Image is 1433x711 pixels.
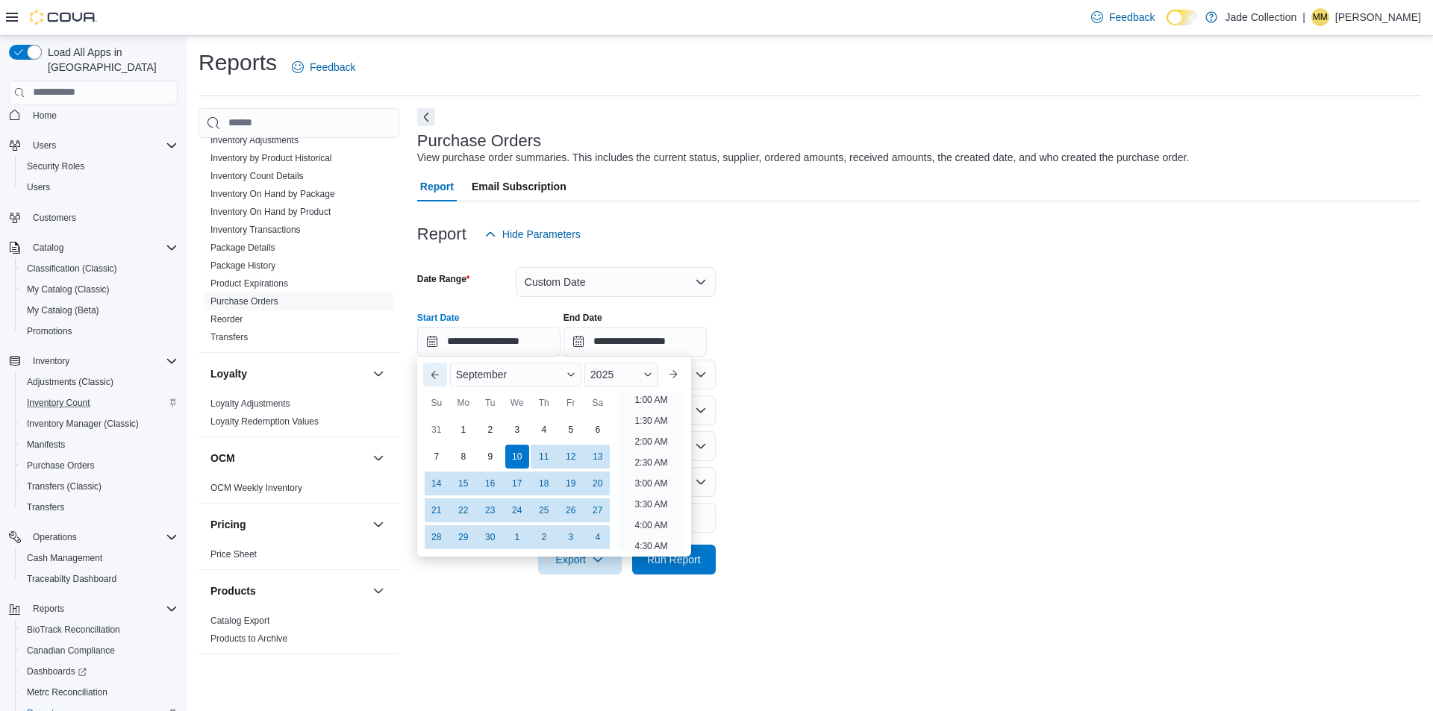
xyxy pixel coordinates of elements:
[617,392,685,551] ul: Time
[505,472,529,495] div: day-17
[27,137,62,154] button: Users
[210,548,257,560] span: Price Sheet
[1313,8,1328,26] span: MM
[15,156,184,177] button: Security Roles
[27,501,64,513] span: Transfers
[586,498,610,522] div: day-27
[21,621,126,639] a: BioTrack Reconciliation
[547,545,613,574] span: Export
[27,239,69,257] button: Catalog
[21,301,178,319] span: My Catalog (Beta)
[417,312,460,324] label: Start Date
[15,548,184,569] button: Cash Management
[210,366,366,381] button: Loyalty
[21,260,178,278] span: Classification (Classic)
[27,686,107,698] span: Metrc Reconciliation
[21,477,107,495] a: Transfers (Classic)
[210,189,335,199] a: Inventory On Hand by Package
[369,582,387,600] button: Products
[369,449,387,467] button: OCM
[584,363,658,386] div: Button. Open the year selector. 2025 is currently selected.
[33,110,57,122] span: Home
[538,545,622,574] button: Export
[369,666,387,684] button: Sales
[199,131,399,352] div: Inventory
[27,376,113,388] span: Adjustments (Classic)
[30,10,97,25] img: Cova
[210,633,287,644] a: Products to Archive
[425,472,449,495] div: day-14
[423,416,611,551] div: September, 2025
[210,171,304,181] a: Inventory Count Details
[27,397,90,409] span: Inventory Count
[532,391,556,415] div: Th
[559,498,583,522] div: day-26
[27,600,178,618] span: Reports
[210,583,256,598] h3: Products
[210,313,243,325] span: Reorder
[632,545,716,574] button: Run Report
[452,418,475,442] div: day-1
[21,642,178,660] span: Canadian Compliance
[15,258,184,279] button: Classification (Classic)
[33,140,56,151] span: Users
[478,472,502,495] div: day-16
[452,472,475,495] div: day-15
[15,640,184,661] button: Canadian Compliance
[695,440,707,452] button: Open list of options
[27,480,102,492] span: Transfers (Classic)
[452,445,475,469] div: day-8
[210,451,235,466] h3: OCM
[456,369,507,380] span: September
[15,413,184,434] button: Inventory Manager (Classic)
[27,239,178,257] span: Catalog
[27,624,120,636] span: BioTrack Reconciliation
[532,445,556,469] div: day-11
[478,498,502,522] div: day-23
[21,260,123,278] a: Classification (Classic)
[210,135,299,145] a: Inventory Adjustments
[210,616,269,626] a: Catalog Export
[420,172,454,201] span: Report
[210,224,301,236] span: Inventory Transactions
[210,207,331,217] a: Inventory On Hand by Product
[21,683,113,701] a: Metrc Reconciliation
[210,225,301,235] a: Inventory Transactions
[27,665,87,677] span: Dashboards
[21,281,178,298] span: My Catalog (Classic)
[210,398,290,410] span: Loyalty Adjustments
[1225,8,1296,26] p: Jade Collection
[15,455,184,476] button: Purchase Orders
[210,332,248,342] a: Transfers
[210,170,304,182] span: Inventory Count Details
[210,296,278,307] a: Purchase Orders
[15,392,184,413] button: Inventory Count
[1167,25,1167,26] span: Dark Mode
[3,527,184,548] button: Operations
[425,391,449,415] div: Su
[21,373,178,391] span: Adjustments (Classic)
[3,207,184,228] button: Customers
[210,314,243,325] a: Reorder
[628,391,673,409] li: 1:00 AM
[417,150,1190,166] div: View purchase order summaries. This includes the current status, supplier, ordered amounts, recei...
[425,498,449,522] div: day-21
[417,327,561,357] input: Press the down key to enter a popover containing a calendar. Press the escape key to close the po...
[1335,8,1421,26] p: [PERSON_NAME]
[21,642,121,660] a: Canadian Compliance
[210,668,366,683] button: Sales
[559,445,583,469] div: day-12
[210,416,319,427] a: Loyalty Redemption Values
[21,436,71,454] a: Manifests
[3,351,184,372] button: Inventory
[27,528,178,546] span: Operations
[210,278,288,289] a: Product Expirations
[210,451,366,466] button: OCM
[532,472,556,495] div: day-18
[505,391,529,415] div: We
[27,600,70,618] button: Reports
[628,454,673,472] li: 2:30 AM
[15,619,184,640] button: BioTrack Reconciliation
[27,418,139,430] span: Inventory Manager (Classic)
